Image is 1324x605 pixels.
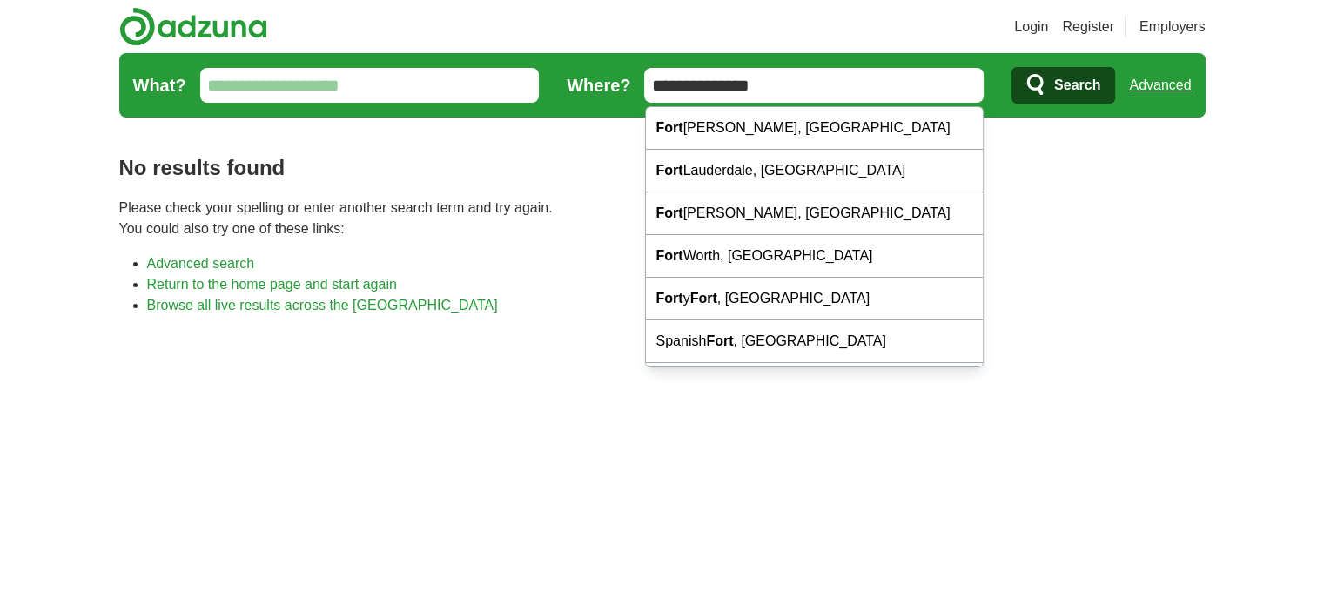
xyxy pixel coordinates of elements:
strong: Fort [656,205,683,220]
div: Worth, [GEOGRAPHIC_DATA] [646,235,984,278]
a: Advanced search [147,256,255,271]
a: Advanced [1129,68,1191,103]
strong: Fort [706,333,733,348]
a: Login [1014,17,1048,37]
strong: Fort [656,163,683,178]
label: Where? [567,72,630,98]
div: Lauderdale, [GEOGRAPHIC_DATA] [646,150,984,192]
a: Return to the home page and start again [147,277,397,292]
div: [PERSON_NAME], [GEOGRAPHIC_DATA] [646,107,984,150]
div: Spanish , [GEOGRAPHIC_DATA] [646,320,984,363]
div: [PERSON_NAME], [GEOGRAPHIC_DATA] [646,192,984,235]
a: Employers [1139,17,1206,37]
h1: No results found [119,152,1206,184]
strong: Fort [656,248,683,263]
div: [PERSON_NAME], [GEOGRAPHIC_DATA] [646,363,984,406]
div: y , [GEOGRAPHIC_DATA] [646,278,984,320]
label: What? [133,72,186,98]
img: Adzuna logo [119,7,267,46]
strong: Fort [690,291,717,306]
a: Browse all live results across the [GEOGRAPHIC_DATA] [147,298,498,313]
button: Search [1011,67,1115,104]
strong: Fort [656,291,683,306]
strong: Fort [656,120,683,135]
a: Register [1062,17,1114,37]
p: Please check your spelling or enter another search term and try again. You could also try one of ... [119,198,1206,239]
span: Search [1054,68,1100,103]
